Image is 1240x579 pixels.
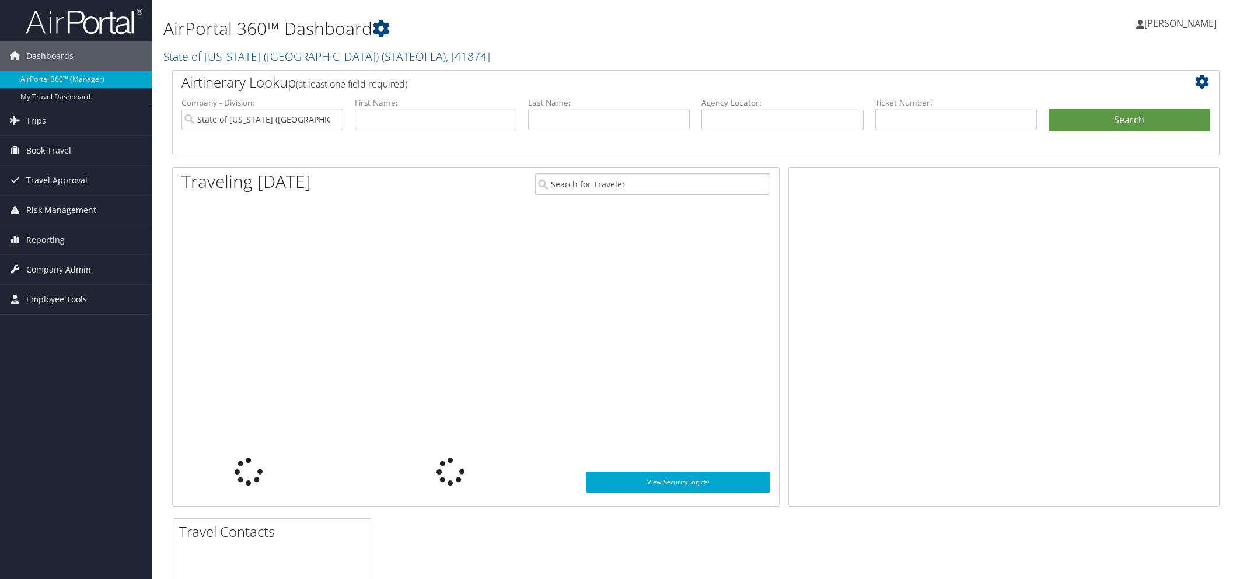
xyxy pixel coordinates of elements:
[179,522,371,542] h2: Travel Contacts
[163,48,490,64] a: State of [US_STATE] ([GEOGRAPHIC_DATA])
[1136,6,1228,41] a: [PERSON_NAME]
[26,106,46,135] span: Trips
[163,16,874,41] h1: AirPortal 360™ Dashboard
[26,255,91,284] span: Company Admin
[528,97,690,109] label: Last Name:
[382,48,446,64] span: ( STATEOFLA )
[26,41,74,71] span: Dashboards
[26,8,142,35] img: airportal-logo.png
[26,196,96,225] span: Risk Management
[26,136,71,165] span: Book Travel
[1049,109,1210,132] button: Search
[1144,17,1217,30] span: [PERSON_NAME]
[181,97,343,109] label: Company - Division:
[26,166,88,195] span: Travel Approval
[26,285,87,314] span: Employee Tools
[355,97,516,109] label: First Name:
[875,97,1037,109] label: Ticket Number:
[701,97,863,109] label: Agency Locator:
[446,48,490,64] span: , [ 41874 ]
[586,472,770,493] a: View SecurityLogic®
[26,225,65,254] span: Reporting
[296,78,407,90] span: (at least one field required)
[181,72,1123,92] h2: Airtinerary Lookup
[181,169,311,194] h1: Traveling [DATE]
[535,173,770,195] input: Search for Traveler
